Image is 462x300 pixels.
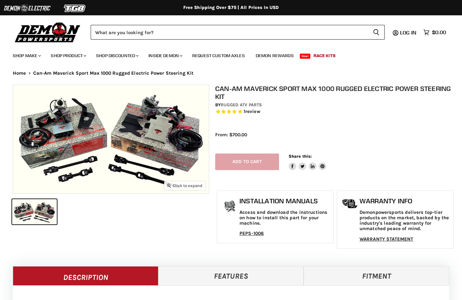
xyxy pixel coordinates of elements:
img: Demon Electric Logo 2 [3,2,51,14]
h1: Warranty Info [360,197,450,205]
span: Can-Am Maverick Sport Max 1000 Rugged Electric Power Steering Kit [33,71,194,76]
span: Log in [400,29,416,36]
input: Search [91,25,368,40]
span: Rated 5.0 out of 5 stars 1 reviews [215,109,455,115]
a: $0.00 [420,28,449,37]
img: IMAGE [13,85,209,193]
span: 1 reviews [244,109,260,115]
img: TGB Logo 2 [51,2,99,14]
h1: Can-Am Maverick Sport Max 1000 Rugged Electric Power Steering Kit [215,85,455,101]
a: Rugged ATV Parts [221,102,262,108]
div: by [215,101,455,109]
p: Access and download the instructions on how to install this part for your machine. [239,210,330,226]
a: Features [158,266,304,285]
span: New! [300,54,311,59]
a: Request Custom Axles [187,49,250,62]
a: Home [13,71,26,76]
a: Shop Discounted [91,49,142,62]
button: IMAGE thumbnail [12,199,57,224]
span: Click to expand [167,183,202,188]
h1: Installation Manuals [239,197,330,205]
a: Race Kits [309,49,340,62]
a: Description [13,266,158,285]
img: warranty-icon.png [342,199,358,209]
a: Log in [397,30,420,35]
span: From: $700.00 [215,132,247,138]
span: Share this: [289,154,312,159]
a: Shop Product [46,49,90,62]
p: Demonpowersports delivers top-tier products on the market, backed by the industry's leading warra... [360,210,450,232]
a: Inside Demon [144,49,186,62]
ul: Main menu [8,47,444,62]
img: Demon Powersports [13,21,83,43]
a: WARRANTY STATEMENT [360,236,413,242]
span: $0.00 [432,29,446,35]
a: Shop Make [8,49,45,62]
span: review [245,109,260,115]
a: PEPS-1006 [239,230,264,236]
a: Demon Rewards [251,49,299,62]
button: Search [368,25,385,40]
img: install_manual-icon.png [222,199,238,215]
form: Product [91,25,385,40]
button: Click to expand [164,181,206,190]
a: Fitment [304,266,449,285]
aside: Share this: [289,154,327,170]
